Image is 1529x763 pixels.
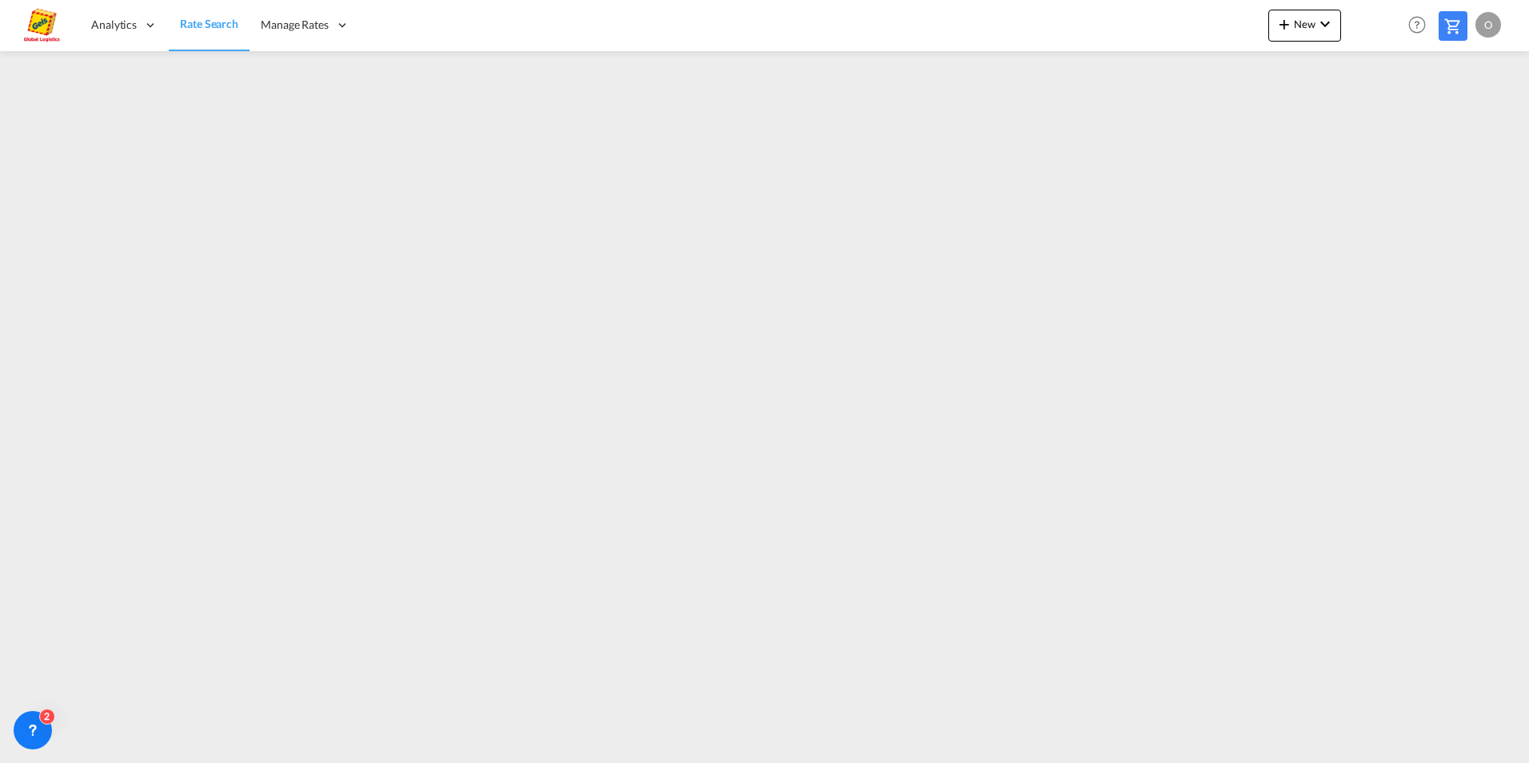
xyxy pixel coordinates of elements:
[1315,14,1335,34] md-icon: icon-chevron-down
[1475,12,1501,38] div: O
[91,17,137,33] span: Analytics
[1275,14,1294,34] md-icon: icon-plus 400-fg
[24,7,60,43] img: a2a4a140666c11eeab5485e577415959.png
[1403,11,1439,40] div: Help
[1403,11,1431,38] span: Help
[1275,18,1335,30] span: New
[1268,10,1341,42] button: icon-plus 400-fgNewicon-chevron-down
[180,17,238,30] span: Rate Search
[261,17,329,33] span: Manage Rates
